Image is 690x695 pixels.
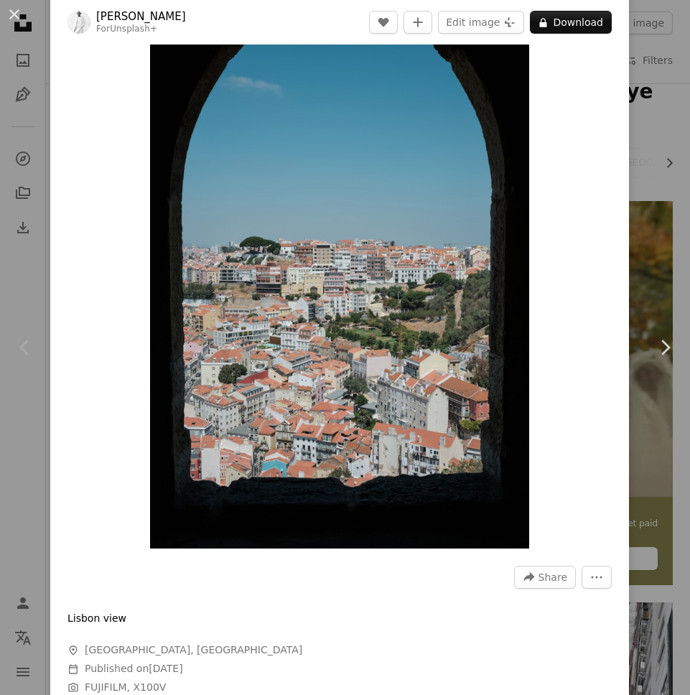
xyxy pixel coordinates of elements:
a: Next [640,279,690,416]
button: FUJIFILM, X100V [85,681,166,695]
button: Add to Collection [404,11,432,34]
a: [PERSON_NAME] [96,9,186,24]
time: November 29, 2023 at 10:38:49 AM GMT [149,663,182,674]
span: Share [539,566,567,588]
span: [GEOGRAPHIC_DATA], [GEOGRAPHIC_DATA] [85,643,302,658]
button: Like [369,11,398,34]
button: More Actions [582,566,612,589]
img: Go to Andrej Lišakov's profile [67,11,90,34]
div: For [96,24,186,35]
a: Unsplash+ [110,24,157,34]
button: Download [530,11,612,34]
span: Published on [85,663,183,674]
button: Share this image [514,566,576,589]
button: Edit image [438,11,524,34]
p: Lisbon view [67,612,126,626]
